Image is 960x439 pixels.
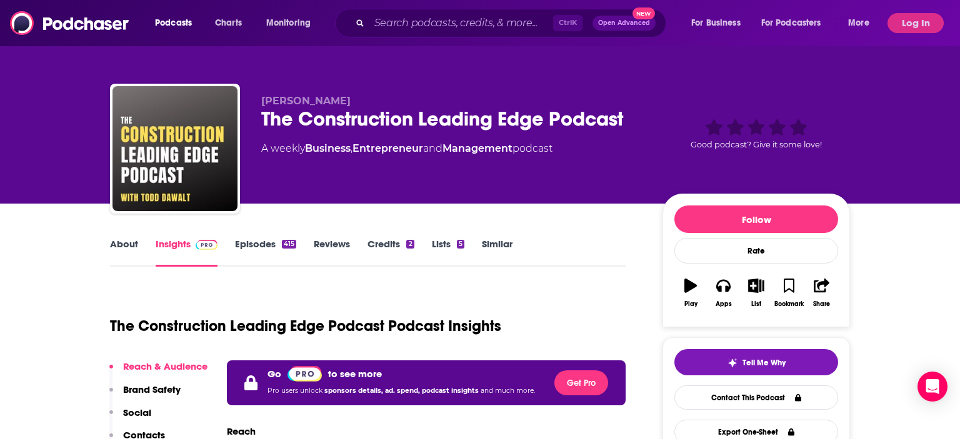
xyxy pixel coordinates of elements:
[267,368,281,380] p: Go
[305,142,351,154] a: Business
[774,300,804,308] div: Bookmark
[751,300,761,308] div: List
[123,383,181,395] p: Brand Safety
[261,141,552,156] div: A weekly podcast
[423,142,442,154] span: and
[761,14,821,32] span: For Podcasters
[369,13,553,33] input: Search podcasts, credits, & more...
[727,358,737,368] img: tell me why sparkle
[282,240,296,249] div: 415
[347,9,678,37] div: Search podcasts, credits, & more...
[266,14,311,32] span: Monitoring
[632,7,655,19] span: New
[674,238,838,264] div: Rate
[112,86,237,211] img: The Construction Leading Edge Podcast
[716,300,732,308] div: Apps
[691,140,822,149] span: Good podcast? Give it some love!
[662,95,850,172] div: Good podcast? Give it some love!
[109,407,151,430] button: Social
[156,238,217,267] a: InsightsPodchaser Pro
[314,238,350,267] a: Reviews
[328,368,382,380] p: to see more
[682,13,756,33] button: open menu
[110,317,501,335] h1: The Construction Leading Edge Podcast Podcast Insights
[324,387,481,395] span: sponsors details, ad. spend, podcast insights
[123,407,151,418] p: Social
[352,142,423,154] a: Entrepreneur
[123,360,207,372] p: Reach & Audience
[207,13,249,33] a: Charts
[684,300,697,308] div: Play
[707,270,739,315] button: Apps
[367,238,414,267] a: Credits2
[554,370,608,395] button: Get Pro
[674,205,838,233] button: Follow
[887,13,944,33] button: Log In
[196,240,217,250] img: Podchaser Pro
[674,349,838,375] button: tell me why sparkleTell Me Why
[287,365,322,382] a: Pro website
[598,20,650,26] span: Open Advanced
[227,425,256,437] h3: Reach
[235,238,296,267] a: Episodes415
[432,238,464,267] a: Lists5
[146,13,208,33] button: open menu
[806,270,838,315] button: Share
[155,14,192,32] span: Podcasts
[772,270,805,315] button: Bookmark
[109,360,207,383] button: Reach & Audience
[813,300,830,308] div: Share
[109,383,181,407] button: Brand Safety
[839,13,885,33] button: open menu
[10,11,130,35] img: Podchaser - Follow, Share and Rate Podcasts
[753,13,839,33] button: open menu
[482,238,512,267] a: Similar
[261,95,351,107] span: [PERSON_NAME]
[592,16,656,31] button: Open AdvancedNew
[691,14,741,32] span: For Business
[674,270,707,315] button: Play
[110,238,138,267] a: About
[457,240,464,249] div: 5
[215,14,242,32] span: Charts
[674,385,838,410] a: Contact This Podcast
[442,142,512,154] a: Management
[742,358,786,368] span: Tell Me Why
[351,142,352,154] span: ,
[917,372,947,402] div: Open Intercom Messenger
[257,13,327,33] button: open menu
[287,366,322,382] img: Podchaser Pro
[553,15,582,31] span: Ctrl K
[406,240,414,249] div: 2
[740,270,772,315] button: List
[848,14,869,32] span: More
[267,382,535,400] p: Pro users unlock and much more.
